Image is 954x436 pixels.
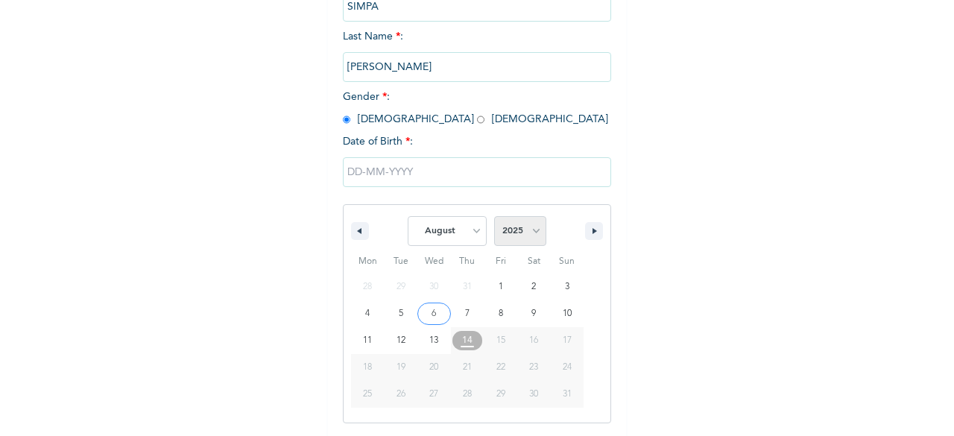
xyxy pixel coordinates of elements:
span: 31 [563,381,572,408]
button: 17 [550,327,584,354]
span: 24 [563,354,572,381]
span: Thu [451,250,484,274]
button: 30 [517,381,551,408]
span: Fri [484,250,517,274]
span: 11 [363,327,372,354]
span: 14 [462,327,473,354]
button: 20 [417,354,451,381]
button: 10 [550,300,584,327]
button: 8 [484,300,517,327]
span: 28 [463,381,472,408]
span: 25 [363,381,372,408]
button: 9 [517,300,551,327]
button: 16 [517,327,551,354]
span: 5 [399,300,403,327]
button: 15 [484,327,517,354]
button: 19 [385,354,418,381]
button: 11 [351,327,385,354]
span: Date of Birth : [343,134,413,150]
button: 26 [385,381,418,408]
span: 21 [463,354,472,381]
span: 7 [465,300,470,327]
button: 2 [517,274,551,300]
button: 29 [484,381,517,408]
button: 12 [385,327,418,354]
span: Last Name : [343,31,611,72]
button: 22 [484,354,517,381]
button: 14 [451,327,484,354]
button: 21 [451,354,484,381]
span: 16 [529,327,538,354]
span: Wed [417,250,451,274]
button: 23 [517,354,551,381]
span: 19 [397,354,405,381]
input: Enter your last name [343,52,611,82]
button: 3 [550,274,584,300]
span: 4 [365,300,370,327]
span: 12 [397,327,405,354]
button: 5 [385,300,418,327]
span: Tue [385,250,418,274]
span: 20 [429,354,438,381]
span: 8 [499,300,503,327]
button: 6 [417,300,451,327]
button: 18 [351,354,385,381]
span: 29 [496,381,505,408]
button: 13 [417,327,451,354]
span: 26 [397,381,405,408]
span: 30 [529,381,538,408]
button: 27 [417,381,451,408]
span: 3 [565,274,569,300]
button: 31 [550,381,584,408]
span: 27 [429,381,438,408]
button: 4 [351,300,385,327]
span: 13 [429,327,438,354]
span: 22 [496,354,505,381]
span: Sat [517,250,551,274]
span: 17 [563,327,572,354]
span: Mon [351,250,385,274]
button: 25 [351,381,385,408]
span: 15 [496,327,505,354]
button: 24 [550,354,584,381]
span: 23 [529,354,538,381]
span: 6 [432,300,436,327]
span: 10 [563,300,572,327]
input: DD-MM-YYYY [343,157,611,187]
span: 1 [499,274,503,300]
span: Gender : [DEMOGRAPHIC_DATA] [DEMOGRAPHIC_DATA] [343,92,608,124]
span: Sun [550,250,584,274]
button: 28 [451,381,484,408]
span: 9 [531,300,536,327]
button: 7 [451,300,484,327]
span: 18 [363,354,372,381]
span: 2 [531,274,536,300]
button: 1 [484,274,517,300]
